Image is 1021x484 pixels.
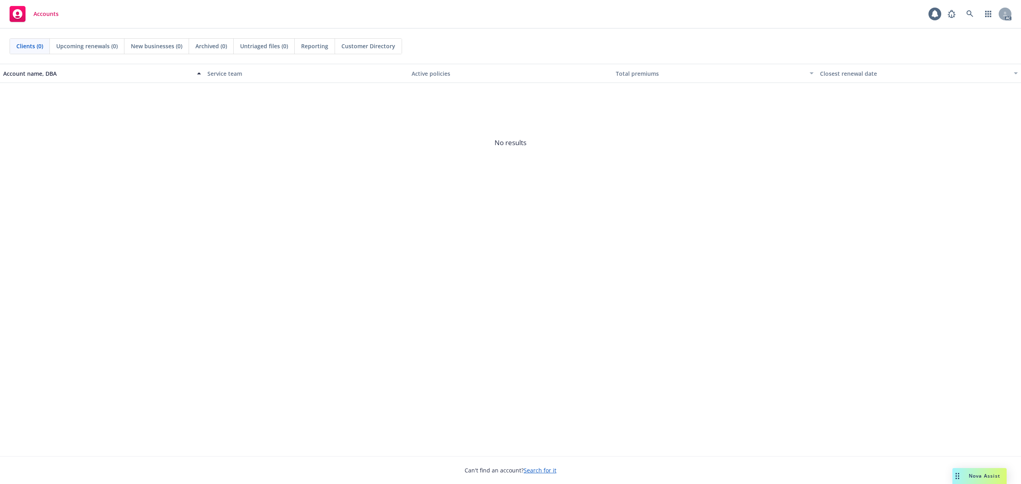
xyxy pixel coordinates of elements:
[820,69,1009,78] div: Closest renewal date
[524,466,556,474] a: Search for it
[969,472,1000,479] span: Nova Assist
[408,64,613,83] button: Active policies
[962,6,978,22] a: Search
[34,11,59,17] span: Accounts
[952,468,1007,484] button: Nova Assist
[195,42,227,50] span: Archived (0)
[56,42,118,50] span: Upcoming renewals (0)
[952,468,962,484] div: Drag to move
[16,42,43,50] span: Clients (0)
[207,69,405,78] div: Service team
[613,64,817,83] button: Total premiums
[412,69,609,78] div: Active policies
[3,69,192,78] div: Account name, DBA
[465,466,556,474] span: Can't find an account?
[980,6,996,22] a: Switch app
[131,42,182,50] span: New businesses (0)
[341,42,395,50] span: Customer Directory
[616,69,805,78] div: Total premiums
[301,42,328,50] span: Reporting
[944,6,960,22] a: Report a Bug
[204,64,408,83] button: Service team
[6,3,62,25] a: Accounts
[240,42,288,50] span: Untriaged files (0)
[817,64,1021,83] button: Closest renewal date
